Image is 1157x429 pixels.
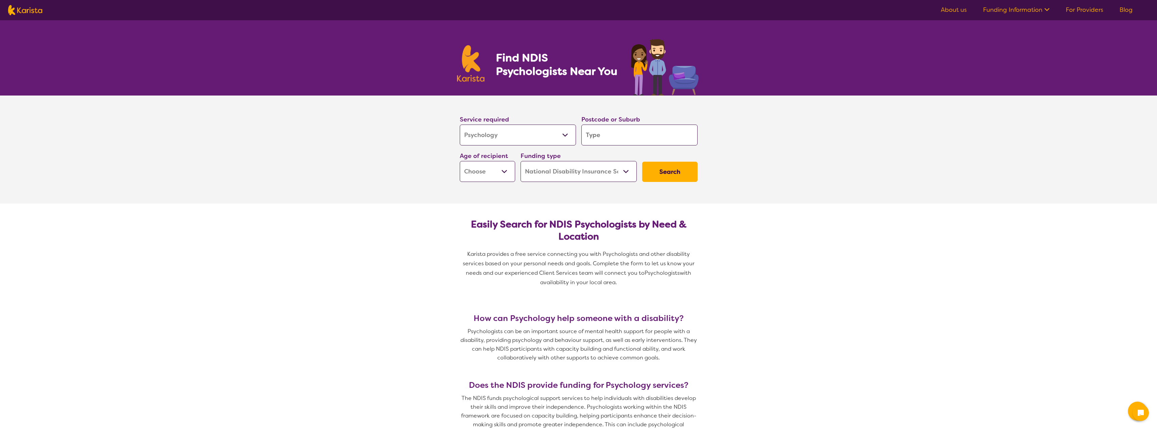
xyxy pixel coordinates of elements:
[581,115,640,124] label: Postcode or Suburb
[457,380,700,390] h3: Does the NDIS provide funding for Psychology services?
[581,125,698,145] input: Type
[642,162,698,182] button: Search
[460,115,509,124] label: Service required
[941,6,967,14] a: About us
[465,218,692,243] h2: Easily Search for NDIS Psychologists by Need & Location
[457,314,700,323] h3: How can Psychology help someone with a disability?
[521,152,561,160] label: Funding type
[629,36,700,96] img: psychology
[460,152,508,160] label: Age of recipient
[8,5,42,15] img: Karista logo
[1120,6,1133,14] a: Blog
[496,51,621,78] h1: Find NDIS Psychologists Near You
[983,6,1050,14] a: Funding Information
[1128,402,1147,421] button: Channel Menu
[645,269,680,276] span: Psychologists
[457,45,485,82] img: Karista logo
[457,327,700,362] p: Psychologists can be an important source of mental health support for people with a disability, p...
[463,250,696,276] span: Karista provides a free service connecting you with Psychologists and other disability services b...
[1066,6,1103,14] a: For Providers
